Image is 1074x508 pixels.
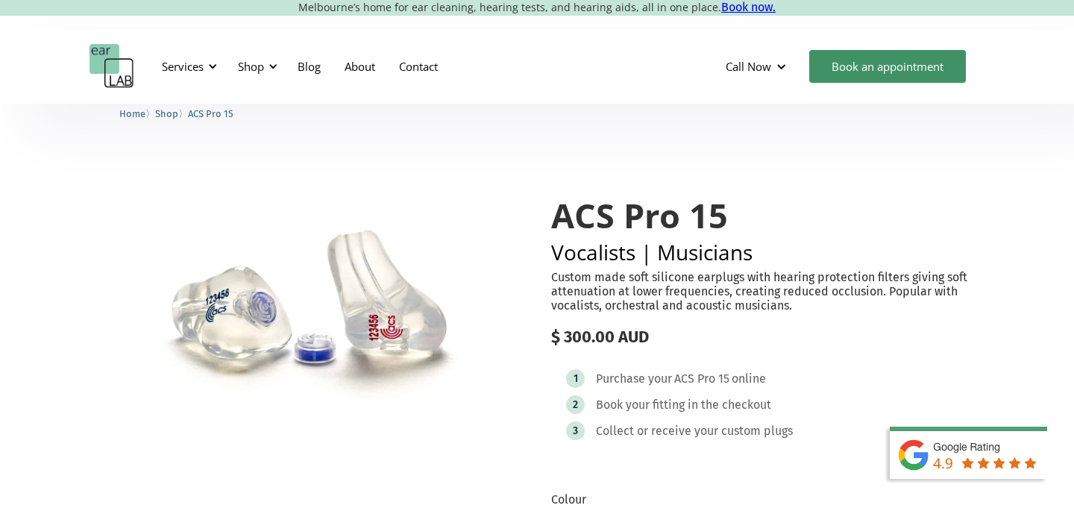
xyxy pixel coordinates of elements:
[551,197,984,234] h1: ACS Pro 15
[809,50,966,83] a: Book an appointment
[119,108,145,119] span: Home
[596,371,672,386] div: Purchase your
[726,59,771,74] div: Call Now
[188,108,233,119] span: ACS Pro 15
[162,59,204,74] div: Services
[674,371,729,386] div: ACS Pro 15
[188,106,233,120] a: ACS Pro 15
[89,167,523,465] img: ACS Pro 15
[551,270,984,313] p: Custom made soft silicone earplugs with hearing protection filters giving soft attenuation at low...
[551,242,984,263] h2: Vocalists | Musicians
[551,327,984,347] div: $ 300.00 AUD
[574,373,578,384] div: 1
[153,44,222,89] div: Services
[119,106,145,120] a: Home
[596,398,771,413] div: Book your fitting in the checkout
[333,45,387,88] a: About
[89,44,134,89] a: home
[387,45,450,88] a: Contact
[89,167,523,465] a: open lightbox
[573,425,578,436] div: 3
[714,44,802,89] div: Call Now
[732,371,766,386] div: online
[155,108,178,119] span: Shop
[238,59,264,74] div: Shop
[286,45,333,88] a: Blog
[573,399,578,410] div: 2
[155,106,188,122] li: 〉
[229,44,282,89] div: Shop
[155,106,178,120] a: Shop
[119,106,155,122] li: 〉
[551,492,841,507] label: Colour
[596,424,793,439] div: Collect or receive your custom plugs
